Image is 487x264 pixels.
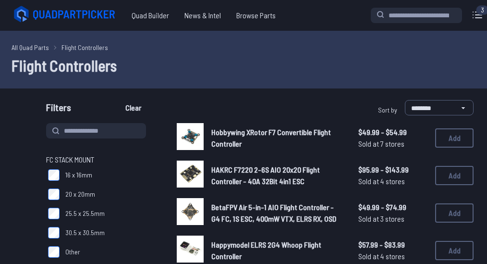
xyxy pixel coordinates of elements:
[124,6,177,25] a: Quad Builder
[177,236,204,263] img: image
[358,138,427,150] span: Sold at 7 stores
[358,201,427,213] span: $49.99 - $74.99
[177,161,204,188] img: image
[435,166,474,185] button: Add
[46,100,71,119] span: Filters
[358,126,427,138] span: $49.99 - $54.99
[48,227,60,239] input: 30.5 x 30.5mm
[65,189,95,199] span: 20 x 20mm
[358,213,427,225] span: Sold at 3 stores
[378,106,397,114] span: Sort by
[177,123,204,153] a: image
[177,198,204,225] img: image
[12,42,49,52] a: All Quad Parts
[435,203,474,223] button: Add
[211,165,320,186] span: HAKRC F7220 2-6S AIO 20x20 Flight Controller - 40A 32Bit 4in1 ESC
[177,198,204,228] a: image
[46,154,94,165] span: FC Stack Mount
[65,247,80,257] span: Other
[117,100,149,115] button: Clear
[65,170,92,180] span: 16 x 16mm
[211,164,343,187] a: HAKRC F7220 2-6S AIO 20x20 Flight Controller - 40A 32Bit 4in1 ESC
[358,239,427,251] span: $57.99 - $83.99
[358,164,427,176] span: $95.99 - $143.99
[211,239,343,262] a: Happymodel ELRS 2G4 Whoop Flight Controller
[229,6,283,25] a: Browse Parts
[358,251,427,262] span: Sold at 4 stores
[65,209,105,218] span: 25.5 x 25.5mm
[65,228,105,238] span: 30.5 x 30.5mm
[177,6,229,25] a: News & Intel
[211,127,331,148] span: Hobbywing XRotor F7 Convertible Flight Controller
[211,202,336,223] span: BetaFPV Air 5-in-1 AIO Flight Controller - G4 FC, 1S ESC, 400mW VTX, ELRS RX, OSD
[48,189,60,200] input: 20 x 20mm
[358,176,427,187] span: Sold at 4 stores
[61,42,108,52] a: Flight Controllers
[177,161,204,190] a: image
[211,201,343,225] a: BetaFPV Air 5-in-1 AIO Flight Controller - G4 FC, 1S ESC, 400mW VTX, ELRS RX, OSD
[48,246,60,258] input: Other
[211,126,343,150] a: Hobbywing XRotor F7 Convertible Flight Controller
[435,241,474,260] button: Add
[435,128,474,148] button: Add
[405,100,474,115] select: Sort by
[48,169,60,181] input: 16 x 16mm
[211,240,321,261] span: Happymodel ELRS 2G4 Whoop Flight Controller
[177,123,204,150] img: image
[48,208,60,219] input: 25.5 x 25.5mm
